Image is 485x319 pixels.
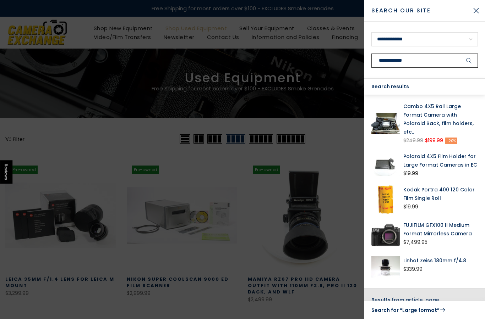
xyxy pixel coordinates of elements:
ins: $199.99 [425,136,443,145]
div: Search results [364,79,485,95]
a: Cambo 4X5 Rail Large Format Camera with Polaroid Back, film holders, etc.. [403,102,478,136]
button: Close Search [467,2,485,19]
span: -20% [445,138,457,144]
span: Search Our Site [371,6,467,15]
a: Polaroid 4X5 Film Holder for Large Format Cameras in EC [403,152,478,169]
div: $339.99 [403,265,423,274]
div: $19.99 [403,202,418,211]
img: Kodak Portra 400 120 Color Film Single Roll Film - Medium Format Film Kodak KODAK8331506EA [371,185,400,214]
a: Search for “Large format” [371,306,478,315]
div: Results from article, page [364,288,485,312]
a: Linhof Zeiss 180mm f/4.8 [403,256,478,265]
img: FUJIFILM GFX100 II Medium Format Mirrorless Camera Digital Cameras - Digital Mirrorless Cameras F... [371,221,400,249]
a: FUJIFILM GFX100 II Medium Format Mirrorless Camera [403,221,478,238]
a: Kodak Portra 400 120 Color Film Single Roll [403,185,478,202]
div: $19.99 [403,169,418,178]
img: Linhoh Zeiss 180mm f/4.8 Large Format Equipment - Large Format Lenses Linhof 1344874 [371,256,400,278]
div: $7,499.95 [403,238,427,247]
img: Polaroid 4X5 Film Holder for Large Format Cameras in EC Large Format Equipment - Film Holders Pol... [371,152,400,178]
img: Cambo 4X5 Rail Large Format Camera with Polaroid Back, film holders, etc.. Large Format Equipment... [371,102,400,145]
del: $249.99 [403,137,423,144]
